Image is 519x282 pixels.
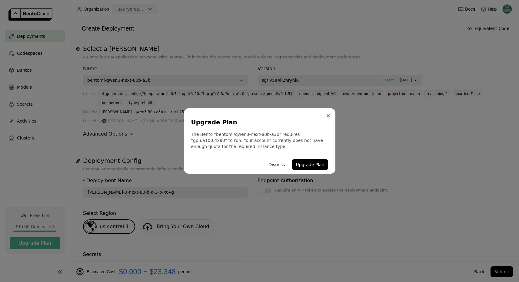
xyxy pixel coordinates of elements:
[265,159,288,170] button: Dismiss
[184,108,335,174] div: dialog
[191,131,328,149] div: The Bento "bentoml/qwen3-next-80b-a3b" requires "gpu.a100.4x80" to run. Your account currently do...
[324,112,332,119] button: Close
[292,159,328,170] button: Upgrade Plan
[191,118,326,126] div: Upgrade Plan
